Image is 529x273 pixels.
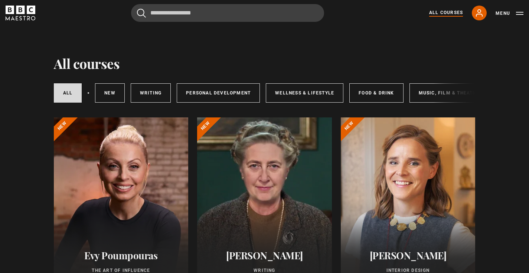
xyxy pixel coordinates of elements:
[266,83,343,103] a: Wellness & Lifestyle
[54,56,120,71] h1: All courses
[496,10,523,17] button: Toggle navigation
[137,9,146,18] button: Submit the search query
[206,250,323,261] h2: [PERSON_NAME]
[409,83,489,103] a: Music, Film & Theatre
[63,250,180,261] h2: Evy Poumpouras
[131,4,324,22] input: Search
[6,6,35,20] svg: BBC Maestro
[177,83,260,103] a: Personal Development
[350,250,467,261] h2: [PERSON_NAME]
[429,9,463,17] a: All Courses
[131,83,171,103] a: Writing
[95,83,125,103] a: New
[54,83,82,103] a: All
[349,83,403,103] a: Food & Drink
